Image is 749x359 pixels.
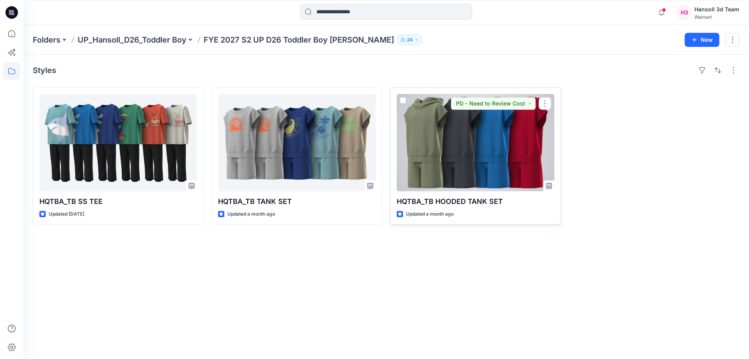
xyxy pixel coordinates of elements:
a: HQTBA_TB TANK SET [218,94,376,191]
div: Hansoll 3d Team [694,5,739,14]
a: HQTBA_TB HOODED TANK SET [397,94,554,191]
p: Updated [DATE] [49,210,84,218]
p: Updated a month ago [406,210,454,218]
div: Walmart [694,14,739,20]
p: HQTBA_TB TANK SET [218,196,376,207]
p: HQTBA_TB HOODED TANK SET [397,196,554,207]
p: 24 [407,36,413,44]
button: New [685,33,719,47]
div: H3 [677,5,691,20]
p: HQTBA_TB SS TEE [39,196,197,207]
p: Updated a month ago [227,210,275,218]
p: FYE 2027 S2 UP D26 Toddler Boy [PERSON_NAME] [204,34,394,45]
a: HQTBA_TB SS TEE [39,94,197,191]
h4: Styles [33,66,56,75]
a: Folders [33,34,60,45]
button: 24 [397,34,422,45]
a: UP_Hansoll_D26_Toddler Boy [78,34,186,45]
